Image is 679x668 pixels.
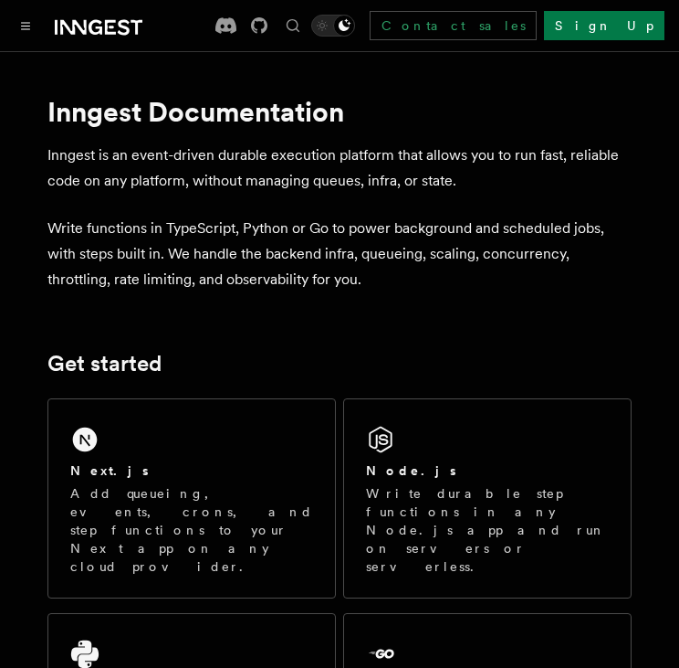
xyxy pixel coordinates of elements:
[47,398,336,599] a: Next.jsAdd queueing, events, crons, and step functions to your Next app on any cloud provider.
[70,461,149,480] h2: Next.js
[544,11,664,40] a: Sign Up
[366,461,456,480] h2: Node.js
[47,95,632,128] h1: Inngest Documentation
[366,484,609,576] p: Write durable step functions in any Node.js app and run on servers or serverless.
[47,216,632,292] p: Write functions in TypeScript, Python or Go to power background and scheduled jobs, with steps bu...
[343,398,632,599] a: Node.jsWrite durable step functions in any Node.js app and run on servers or serverless.
[370,11,537,40] a: Contact sales
[282,15,304,37] button: Find something...
[15,15,37,37] button: Toggle navigation
[311,15,355,37] button: Toggle dark mode
[47,143,632,194] p: Inngest is an event-driven durable execution platform that allows you to run fast, reliable code ...
[47,351,162,376] a: Get started
[70,484,313,576] p: Add queueing, events, crons, and step functions to your Next app on any cloud provider.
